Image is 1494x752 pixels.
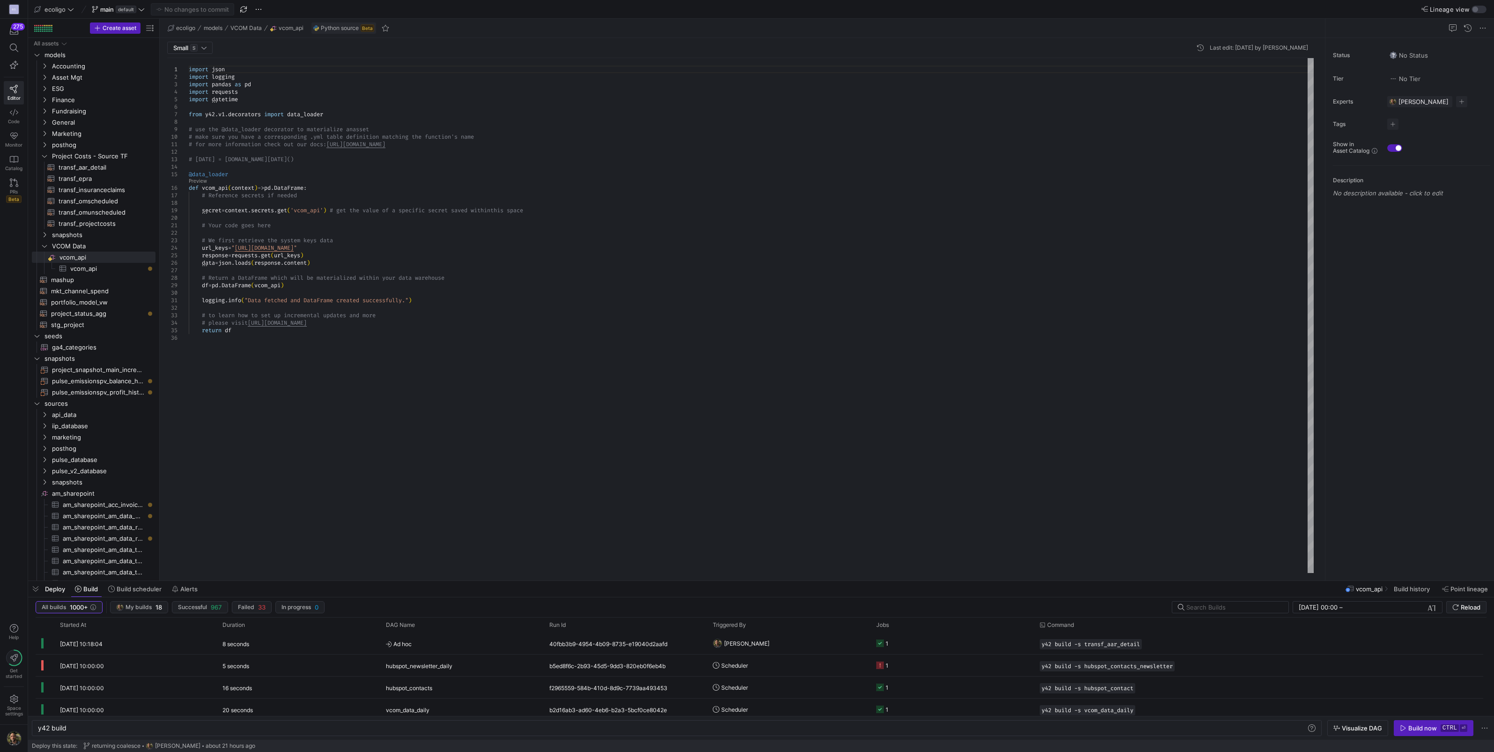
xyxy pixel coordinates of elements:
div: Last edit: [DATE] by [PERSON_NAME] [1210,45,1308,51]
a: Editor [4,81,24,104]
button: vcom_api [268,22,306,34]
a: mashup​​​​​​​​​​ [32,274,155,285]
span: vcom_api​​​​​​​​​ [70,263,145,274]
span: snapshots [52,230,154,240]
span: 18 [155,603,162,611]
span: . [258,252,261,259]
span: import [189,66,208,73]
span: = [228,252,231,259]
button: Point lineage [1438,581,1492,597]
span: DataFrame [274,184,303,192]
div: Press SPACE to select this row. [32,218,155,229]
span: snapshots [52,477,154,488]
div: 4 [167,88,178,96]
span: ga4_categories​​​​​​ [52,342,145,353]
p: Description [1333,177,1490,184]
span: . [225,111,228,118]
span: pandas [212,81,231,88]
span: Asset Mgt [52,72,154,83]
a: am_sharepoint_acc_invoices_consolidated_tab​​​​​​​​​ [32,499,155,510]
button: ecoligo [165,22,198,34]
span: 1000+ [70,603,88,611]
a: Code [4,104,24,128]
div: Press SPACE to select this row. [32,94,155,105]
span: = [228,244,231,252]
div: Press SPACE to select this row. [32,207,155,218]
div: 26 [167,259,178,267]
a: pulse_emissionspv_profit_historical​​​​​​​ [32,387,155,398]
div: EG [9,5,19,14]
div: b5ed8f6c-2b93-45d5-9dd3-820eb0f6eb4b [544,655,707,676]
button: Build nowctrl⏎ [1394,720,1473,736]
span: as [235,81,241,88]
span: PRs [10,189,18,194]
span: v1 [218,111,225,118]
span: # Your code goes here [202,222,271,229]
span: Small [173,44,188,52]
button: maindefault [89,3,147,15]
input: Search Builds [1186,603,1281,611]
span: VCOM Data [52,241,154,252]
span: Editor [7,95,21,101]
span: ) [323,207,326,214]
button: Successful967 [172,601,228,613]
div: Press SPACE to select this row. [32,38,155,49]
span: Get started [6,668,22,679]
span: response [202,252,228,259]
div: 12 [167,148,178,156]
span: this space [490,207,523,214]
div: Press SPACE to select this row. [32,488,155,499]
button: https://storage.googleapis.com/y42-prod-data-exchange/images/7e7RzXvUWcEhWhf8BYUbRCghczaQk4zBh2Nv... [110,601,168,613]
span: . [271,184,274,192]
span: Build [83,585,98,593]
span: VCOM Data [230,25,262,31]
a: EG [4,1,24,17]
div: 18 [167,199,178,207]
span: marketing [52,432,154,443]
span: pd [264,184,271,192]
span: Build scheduler [117,585,162,593]
span: transf_epra​​​​​​​​​​ [59,173,145,184]
a: transf_omunscheduled​​​​​​​​​​ [32,207,155,218]
span: Finance [52,95,154,105]
span: stg_project​​​​​​​​​​ [51,320,145,330]
div: 1 [167,66,178,73]
span: vcom_api​​​​​​​​ [59,252,154,263]
span: hubspot_newsletter_daily [386,655,452,677]
span: mkt_channel_spend​​​​​​​​​​ [51,286,145,297]
span: finition matching the function's name [353,133,474,141]
span: pd [244,81,251,88]
div: 40fbb3b9-4954-4b09-8735-e19040d2aafd [544,633,707,654]
span: [PERSON_NAME] [1398,98,1449,105]
button: Build history [1390,581,1436,597]
a: pulse_emissionspv_balance_historical​​​​​​​ [32,375,155,387]
span: datetime [212,96,238,103]
span: am_sharepoint_am_data_recorded_data_post_2024​​​​​​​​​ [63,522,145,533]
span: pulse_database [52,454,154,465]
div: 16 [167,184,178,192]
button: Reload [1446,601,1487,613]
button: Visualize DAG [1327,720,1388,736]
span: ( [271,252,274,259]
a: Monitor [4,128,24,151]
span: Point lineage [1450,585,1488,593]
a: Preview [189,179,207,184]
span: snapshots [44,353,154,364]
div: 2 [167,73,178,81]
span: import [264,111,284,118]
a: ga4_categories​​​​​​ [32,342,155,353]
span: In progress [281,604,311,611]
span: main [100,6,114,13]
span: . [248,207,251,214]
span: # get the value of a specific secret saved within [330,207,490,214]
span: models [44,50,154,60]
div: Press SPACE to select this row. [32,49,155,60]
div: Press SPACE to select this row. [32,60,155,72]
span: = [222,207,225,214]
a: transf_aar_detail​​​​​​​​​​ [32,162,155,173]
span: Failed [238,604,254,611]
span: am_sharepoint_am_data_table_tariffs​​​​​​​​​ [63,578,145,589]
a: am_sharepoint_am_data_table_tariffs​​​​​​​​​ [32,578,155,589]
span: transf_omscheduled​​​​​​​​​​ [59,196,145,207]
span: Successful [178,604,207,611]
